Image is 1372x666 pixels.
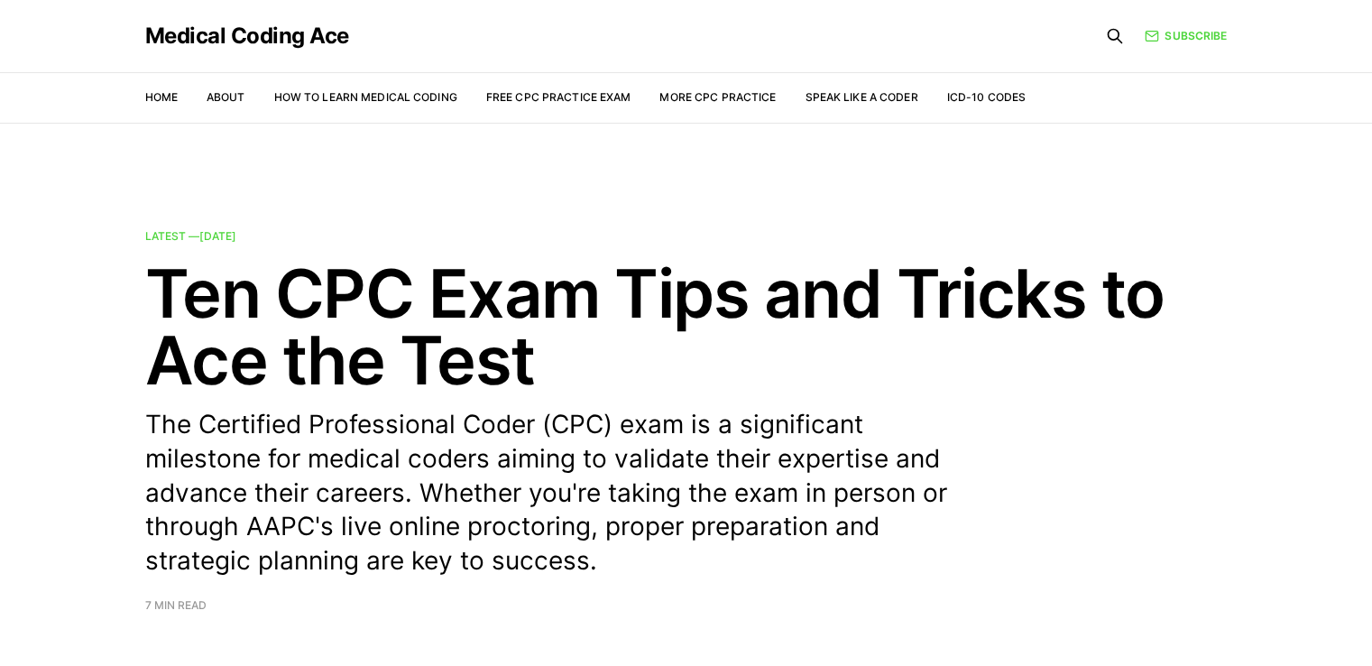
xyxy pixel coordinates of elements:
a: About [207,90,245,104]
a: ICD-10 Codes [947,90,1026,104]
p: The Certified Professional Coder (CPC) exam is a significant milestone for medical coders aiming ... [145,408,975,578]
h2: Ten CPC Exam Tips and Tricks to Ace the Test [145,260,1228,393]
span: Latest — [145,229,236,243]
a: More CPC Practice [659,90,776,104]
a: How to Learn Medical Coding [274,90,457,104]
a: Home [145,90,178,104]
a: Free CPC Practice Exam [486,90,631,104]
time: [DATE] [199,229,236,243]
a: Speak Like a Coder [806,90,918,104]
a: Subscribe [1145,27,1227,44]
span: 7 min read [145,600,207,611]
a: Medical Coding Ace [145,25,349,47]
a: Latest —[DATE] Ten CPC Exam Tips and Tricks to Ace the Test The Certified Professional Coder (CPC... [145,231,1228,611]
